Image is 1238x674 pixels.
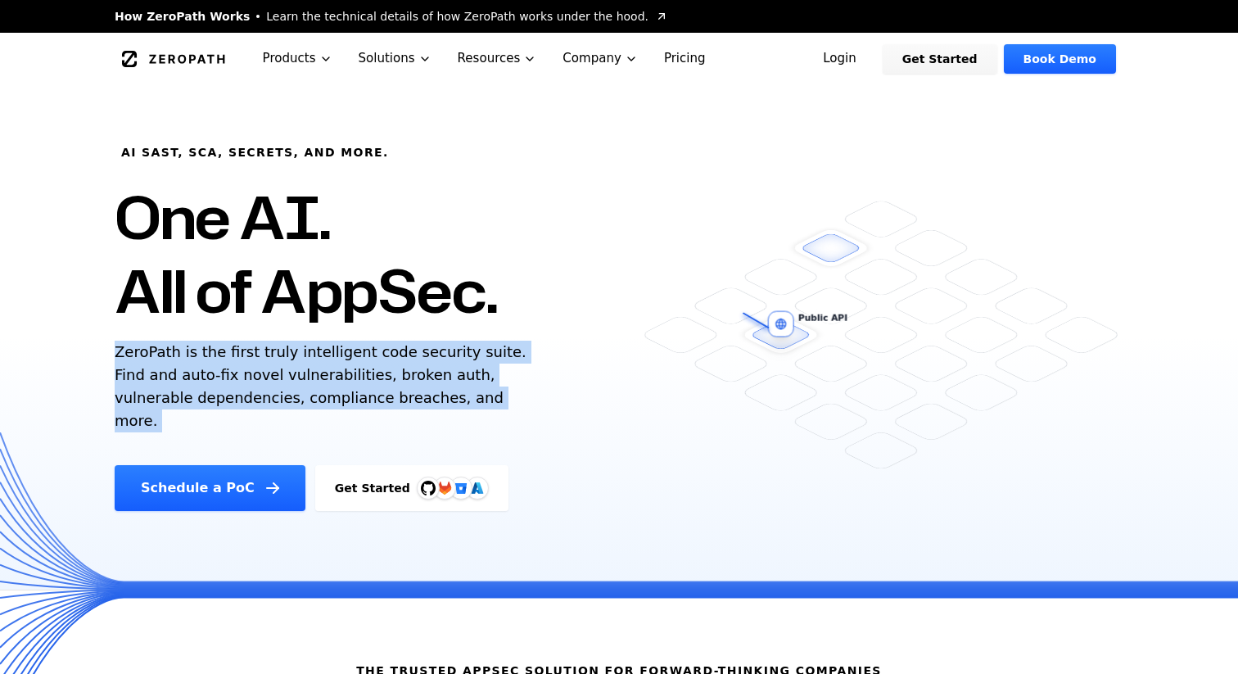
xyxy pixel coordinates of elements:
[445,33,550,84] button: Resources
[115,465,305,511] a: Schedule a PoC
[883,44,997,74] a: Get Started
[266,8,648,25] span: Learn the technical details of how ZeroPath works under the hood.
[346,33,445,84] button: Solutions
[115,341,534,432] p: ZeroPath is the first truly intelligent code security suite. Find and auto-fix novel vulnerabilit...
[315,465,508,511] a: Get StartedGitHubGitLabAzure
[95,33,1143,84] nav: Global
[421,481,436,495] img: GitHub
[549,33,651,84] button: Company
[121,144,389,161] h6: AI SAST, SCA, Secrets, and more.
[651,33,719,84] a: Pricing
[471,482,484,495] img: Azure
[250,33,346,84] button: Products
[115,8,250,25] span: How ZeroPath Works
[803,44,876,74] a: Login
[1004,44,1116,74] a: Book Demo
[115,180,497,328] h1: One AI. All of AppSec.
[428,472,461,504] img: GitLab
[452,479,470,497] svg: Bitbucket
[115,8,668,25] a: How ZeroPath WorksLearn the technical details of how ZeroPath works under the hood.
